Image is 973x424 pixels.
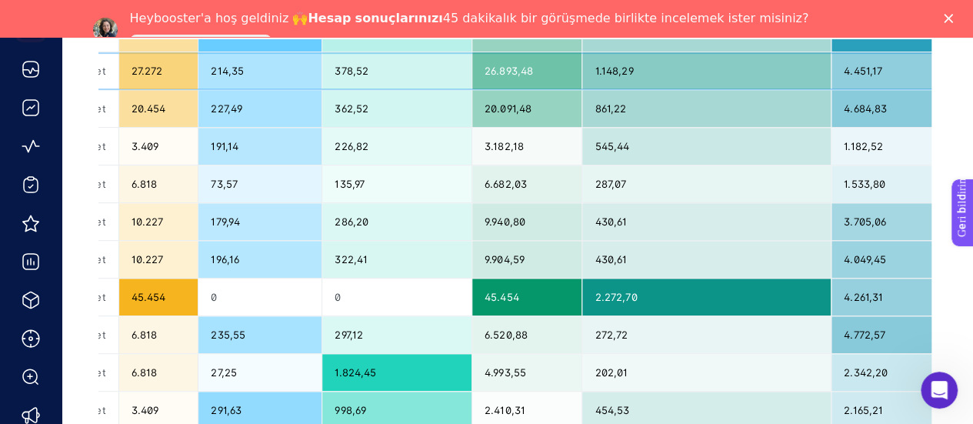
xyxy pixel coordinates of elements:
[582,354,831,391] div: 202,01
[322,279,472,315] div: 0
[322,241,472,278] div: 322,41
[472,279,582,315] div: 45.454
[119,279,198,315] div: 45.454
[322,354,472,391] div: 1.824,45
[582,279,831,315] div: 2.272,70
[119,241,198,278] div: 10.227
[198,279,322,315] div: 0
[322,203,472,240] div: 286,20
[944,14,959,23] div: Kapalı
[198,90,322,127] div: 227,49
[308,11,351,25] font: Hesap
[198,52,322,89] div: 214,35
[198,316,322,353] div: 235,55
[582,128,831,165] div: 545,44
[472,203,582,240] div: 9.940,80
[921,372,958,409] iframe: Intercom canlı sohbet
[472,316,582,353] div: 6.520,88
[472,90,582,127] div: 20.091,48
[119,52,198,89] div: 27.272
[119,128,198,165] div: 3.409
[472,354,582,391] div: 4.993,55
[472,52,582,89] div: 26.893,48
[472,165,582,202] div: 6.682,03
[119,203,198,240] div: 10.227
[130,11,308,25] font: Heybooster'a hoş geldiniz 🙌
[472,241,582,278] div: 9.904,59
[198,128,322,165] div: 191,14
[198,354,322,391] div: 27,25
[198,165,322,202] div: 73,57
[582,165,831,202] div: 287,07
[322,316,472,353] div: 297,12
[9,4,71,16] font: Geri bildirim
[322,128,472,165] div: 226,82
[355,11,442,25] font: sonuçlarınızı
[322,165,472,202] div: 135,97
[119,165,198,202] div: 6.818
[582,203,831,240] div: 430,61
[93,18,118,42] img: Neslihan'ın profil resmi
[119,90,198,127] div: 20.454
[198,203,322,240] div: 179,94
[582,241,831,278] div: 430,61
[582,90,831,127] div: 861,22
[130,35,272,53] a: Bir Uzmanla Konuşun
[443,11,809,25] font: 45 dakikalık bir görüşmede birlikte incelemek ister misiniz?
[119,316,198,353] div: 6.818
[582,52,831,89] div: 1.148,29
[119,354,198,391] div: 6.818
[322,90,472,127] div: 362,52
[322,52,472,89] div: 378,52
[198,241,322,278] div: 196,16
[472,128,582,165] div: 3.182,18
[582,316,831,353] div: 272,72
